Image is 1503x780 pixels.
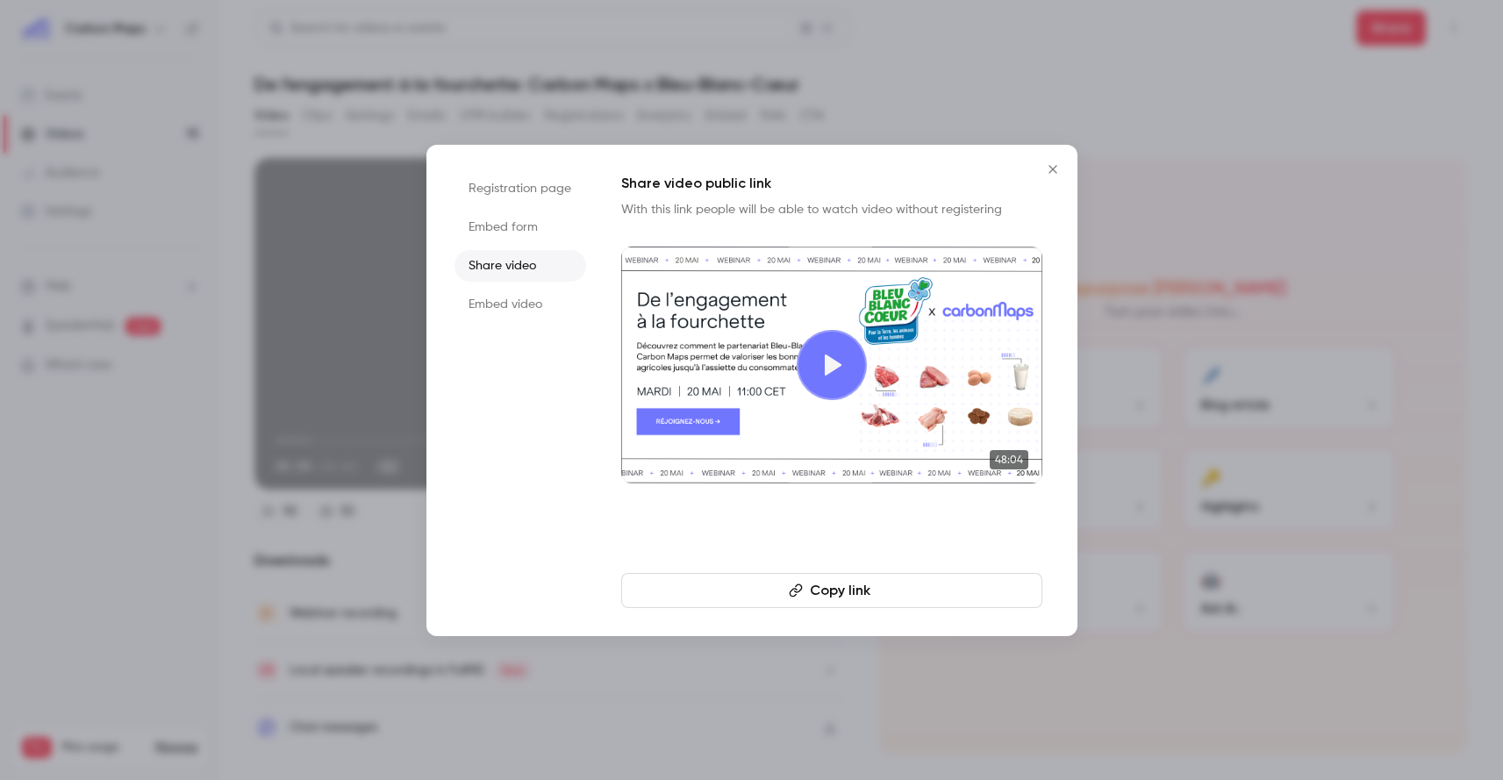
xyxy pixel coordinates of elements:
li: Embed form [454,211,586,243]
li: Share video [454,250,586,282]
p: With this link people will be able to watch video without registering [621,201,1042,218]
button: Close [1035,152,1070,187]
button: Copy link [621,573,1042,608]
span: 48:04 [990,450,1028,469]
a: 48:04 [621,247,1042,483]
li: Registration page [454,173,586,204]
h1: Share video public link [621,173,1042,194]
li: Embed video [454,289,586,320]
